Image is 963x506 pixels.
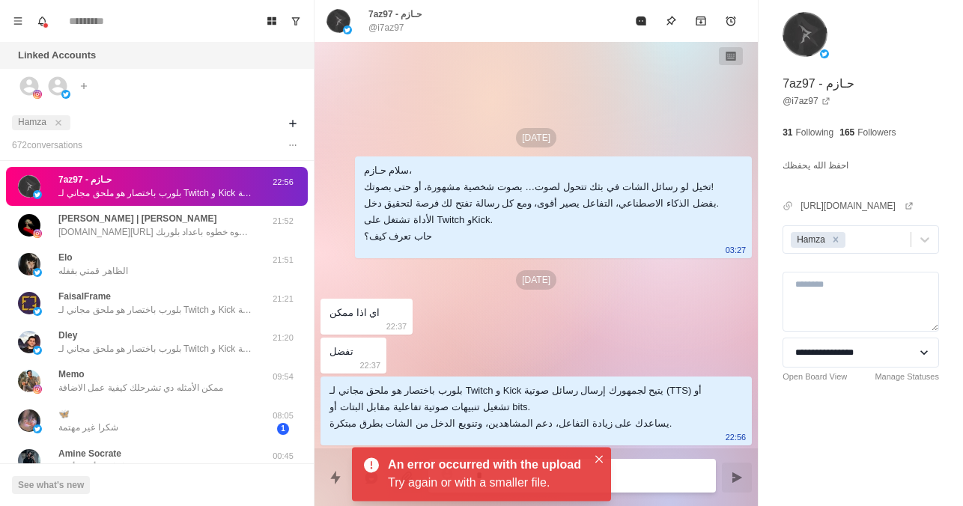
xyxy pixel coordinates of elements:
[18,48,96,63] p: Linked Accounts
[18,214,40,237] img: picture
[726,429,747,445] p: 22:56
[18,117,46,127] span: Hamza
[388,474,587,492] div: Try again or with a smaller file.
[329,344,353,360] div: تفضل
[284,115,302,132] button: Add filters
[58,342,253,356] p: بلورب باختصار هو ملحق مجاني لـ Twitch و Kick يتيح لجمهورك إرسال رسائل صوتية (TTS) أو تشغيل تنبيها...
[783,75,854,93] p: 7az97 - حـازم
[33,268,42,277] img: picture
[264,254,302,266] p: 21:51
[18,331,40,353] img: picture
[329,382,719,432] div: بلورب باختصار هو ملحق مجاني لـ Twitch و Kick يتيح لجمهورك إرسال رسائل صوتية (TTS) أو تشغيل تنبيها...
[722,463,752,493] button: Send message
[58,447,121,460] p: Amine Socrate
[33,90,42,99] img: picture
[656,6,686,36] button: Pin
[33,229,42,238] img: picture
[783,371,847,383] a: Open Board View
[368,7,422,21] p: 7az97 - حـازم
[264,450,302,463] p: 00:45
[61,90,70,99] img: picture
[58,303,253,317] p: بلورب باختصار هو ملحق مجاني لـ Twitch و Kick يتيح لجمهورك إرسال رسائل صوتية (TTS) أو تشغيل تنبيها...
[783,94,830,108] a: @i7az97
[18,370,40,392] img: picture
[18,175,40,198] img: picture
[33,346,42,355] img: picture
[820,49,829,58] img: picture
[264,332,302,344] p: 21:20
[264,371,302,383] p: 09:54
[686,6,716,36] button: Archive
[783,157,848,174] p: احفظ الله يحفظك
[51,115,66,130] button: close
[875,371,939,383] a: Manage Statuses
[18,449,40,472] img: picture
[388,456,581,474] div: An error occurred with the upload
[58,186,253,200] p: بلورب باختصار هو ملحق مجاني لـ Twitch و Kick يتيح لجمهورك إرسال رسائل صوتية (TTS) أو تشغيل تنبيها...
[359,357,380,374] p: 22:37
[260,9,284,33] button: Board View
[58,407,70,421] p: 🦋
[30,9,54,33] button: Notifications
[33,307,42,316] img: picture
[58,381,223,394] p: ممكن الأمثله دي تشرحلك كيفية عمل الاضافة
[33,190,42,199] img: picture
[6,9,30,33] button: Menu
[18,253,40,275] img: picture
[58,290,111,303] p: FaisalFrame
[801,199,914,213] a: [URL][DOMAIN_NAME]
[18,409,40,432] img: picture
[58,329,77,342] p: Dley
[857,126,896,139] p: Followers
[75,77,93,95] button: Add account
[368,21,404,34] p: @i7az97
[58,421,118,434] p: شكرا غير مهتمة
[839,126,854,139] p: 165
[58,368,85,381] p: Memo
[18,292,40,314] img: picture
[58,264,128,278] p: الظاهر قمتي بقفله
[516,270,556,290] p: [DATE]
[827,232,844,248] div: Remove Hamza
[58,251,73,264] p: Elo
[33,385,42,394] img: picture
[58,225,253,239] p: [DOMAIN_NAME][URL] ممكن تتسجل من هنا و ابعث لنا ديسكورد لنجيب على جميع اسئلتك أو نساعدك خطوه خطوه...
[386,318,407,335] p: 22:37
[264,409,302,422] p: 08:05
[590,450,608,468] button: Close
[58,460,133,474] p: هذا واجب أخوي أمين
[516,128,556,147] p: [DATE]
[264,215,302,228] p: 21:52
[277,423,289,435] span: 1
[626,6,656,36] button: Mark as read
[12,476,90,494] button: See what's new
[343,25,352,34] img: picture
[58,173,112,186] p: 7az97 - حـازم
[726,242,747,258] p: 03:27
[58,212,216,225] p: [PERSON_NAME] | [PERSON_NAME]
[364,162,720,245] div: سلام حـازم، تخيل لو رسائل الشات في بثك تتحول لصوت… بصوت شخصية مشهورة، أو حتى بصوتك! بفضل الذكاء ا...
[264,293,302,305] p: 21:21
[33,424,42,433] img: picture
[796,126,834,139] p: Following
[783,126,792,139] p: 31
[264,176,302,189] p: 22:56
[12,138,82,152] p: 672 conversation s
[783,12,827,57] img: picture
[284,9,308,33] button: Show unread conversations
[716,6,746,36] button: Add reminder
[284,136,302,154] button: Options
[329,305,380,321] div: اي اذا ممكن
[321,463,350,493] button: Quick replies
[326,9,350,33] img: picture
[792,232,827,248] div: Hamza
